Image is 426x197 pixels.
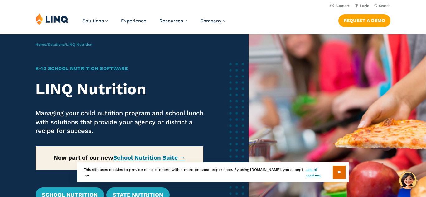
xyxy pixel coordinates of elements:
span: Search [379,4,390,8]
span: LINQ Nutrition [66,42,92,47]
a: Resources [159,18,187,24]
button: Open Search Bar [374,3,390,8]
a: Home [36,42,46,47]
a: use of cookies. [306,167,333,178]
nav: Button Navigation [338,13,390,27]
span: Resources [159,18,183,24]
button: Hello, have a question? Let’s chat. [399,172,417,189]
a: Login [355,4,369,8]
a: Company [200,18,225,24]
span: Solutions [82,18,104,24]
strong: LINQ Nutrition [36,80,146,98]
p: Managing your child nutrition program and school lunch with solutions that provide your agency or... [36,109,203,135]
span: Company [200,18,221,24]
img: LINQ | K‑12 Software [36,13,69,25]
div: This site uses cookies to provide our customers with a more personal experience. By using [DOMAIN... [77,162,349,182]
h1: K‑12 School Nutrition Software [36,65,203,72]
a: Solutions [48,42,65,47]
a: Support [330,4,350,8]
span: / / [36,42,92,47]
a: Experience [121,18,146,24]
a: School Nutrition Suite → [113,154,185,161]
a: Solutions [82,18,108,24]
a: Request a Demo [338,14,390,27]
strong: Now part of our new [54,154,185,161]
nav: Primary Navigation [82,13,225,34]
